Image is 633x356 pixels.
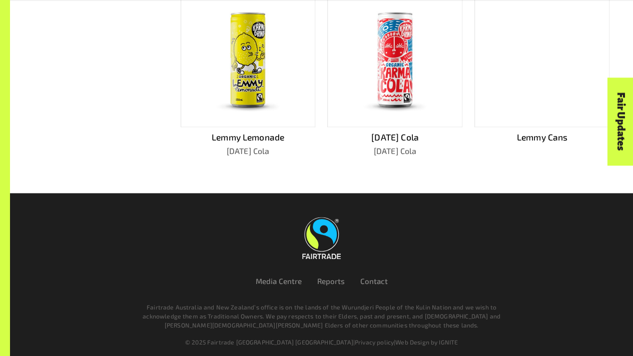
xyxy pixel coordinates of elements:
p: Lemmy Lemonade [181,131,316,144]
p: [DATE] Cola [181,145,316,157]
a: Contact [360,276,387,285]
a: Media Centre [256,276,302,285]
a: Privacy policy [355,338,394,345]
p: Lemmy Cans [474,131,609,144]
span: © 2025 Fairtrade [GEOGRAPHIC_DATA] [GEOGRAPHIC_DATA] [185,338,353,345]
a: Web Design by IGNITE [395,338,458,345]
p: [DATE] Cola [327,131,462,144]
img: Fairtrade Australia New Zealand logo [302,217,341,259]
a: Reports [317,276,345,285]
p: [DATE] Cola [327,145,462,157]
div: | | [48,337,596,346]
p: Fairtrade Australia and New Zealand’s office is on the lands of the Wurundjeri People of the Kuli... [141,302,503,329]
